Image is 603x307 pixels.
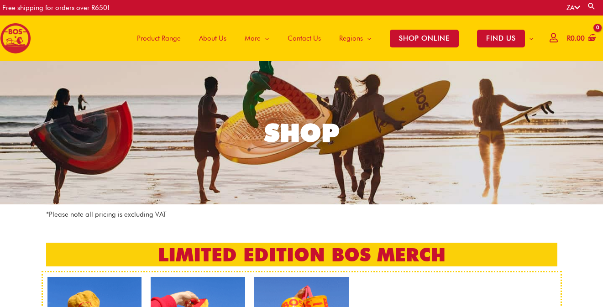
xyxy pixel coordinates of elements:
[190,16,236,61] a: About Us
[245,25,261,52] span: More
[121,16,543,61] nav: Site Navigation
[567,34,571,42] span: R
[565,28,596,49] a: View Shopping Cart, empty
[567,34,585,42] bdi: 0.00
[278,16,330,61] a: Contact Us
[288,25,321,52] span: Contact Us
[46,209,557,220] p: *Please note all pricing is excluding VAT
[137,25,181,52] span: Product Range
[339,25,363,52] span: Regions
[199,25,226,52] span: About Us
[390,30,459,47] span: SHOP ONLINE
[381,16,468,61] a: SHOP ONLINE
[264,120,339,146] div: SHOP
[330,16,381,61] a: Regions
[587,2,596,10] a: Search button
[236,16,278,61] a: More
[477,30,525,47] span: FIND US
[566,4,580,12] a: ZA
[128,16,190,61] a: Product Range
[46,243,557,266] h2: LIMITED EDITION BOS MERCH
